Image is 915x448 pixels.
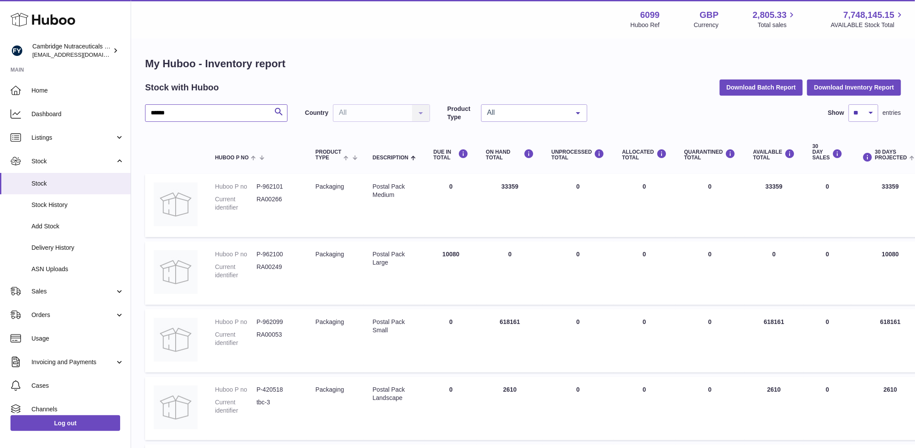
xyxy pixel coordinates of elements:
dt: Current identifier [215,195,256,212]
label: Show [828,109,844,117]
strong: GBP [700,9,718,21]
td: 0 [804,377,851,440]
dd: P-962101 [256,183,298,191]
td: 2610 [477,377,543,440]
a: 2,805.33 Total sales [753,9,797,29]
span: entries [883,109,901,117]
td: 0 [804,241,851,305]
span: Orders [31,311,115,319]
img: product image [154,318,198,362]
span: Stock [31,157,115,165]
td: 0 [613,309,676,372]
span: 2,805.33 [753,9,787,21]
td: 0 [745,241,804,305]
div: QUARANTINED Total [684,149,736,161]
dt: Huboo P no [215,386,256,394]
span: Product Type [315,149,341,161]
span: Home [31,86,124,95]
td: 0 [543,377,613,440]
dt: Current identifier [215,263,256,279]
div: Currency [694,21,719,29]
td: 0 [613,241,676,305]
img: product image [154,250,198,294]
td: 33359 [477,174,543,237]
span: AVAILABLE Stock Total [831,21,905,29]
span: Huboo P no [215,155,249,161]
h1: My Huboo - Inventory report [145,57,901,71]
div: ON HAND Total [486,149,534,161]
span: Channels [31,405,124,414]
dd: P-962100 [256,250,298,258]
div: Postal Pack Large [373,250,416,267]
td: 0 [543,241,613,305]
div: 30 DAY SALES [812,144,842,161]
dt: Huboo P no [215,250,256,258]
div: DUE IN TOTAL [433,149,468,161]
span: [EMAIL_ADDRESS][DOMAIN_NAME] [32,51,128,58]
dd: tbc-3 [256,398,298,415]
span: packaging [315,251,344,258]
span: Invoicing and Payments [31,358,115,366]
dt: Huboo P no [215,318,256,326]
dd: RA00266 [256,195,298,212]
dt: Current identifier [215,398,256,415]
td: 0 [425,377,477,440]
dt: Huboo P no [215,183,256,191]
label: Product Type [447,105,477,121]
span: Sales [31,287,115,296]
div: AVAILABLE Total [753,149,795,161]
span: 0 [708,251,712,258]
img: product image [154,183,198,226]
div: UNPROCESSED Total [551,149,605,161]
button: Download Batch Report [720,79,803,95]
span: Delivery History [31,244,124,252]
span: Dashboard [31,110,124,118]
div: Cambridge Nutraceuticals Ltd [32,42,111,59]
h2: Stock with Huboo [145,82,219,93]
img: huboo@camnutra.com [10,44,24,57]
span: 7,748,145.15 [843,9,894,21]
span: Cases [31,382,124,390]
td: 0 [613,174,676,237]
span: packaging [315,318,344,325]
span: 0 [708,386,712,393]
td: 0 [477,241,543,305]
strong: 6099 [640,9,660,21]
dd: P-962099 [256,318,298,326]
a: 7,748,145.15 AVAILABLE Stock Total [831,9,905,29]
label: Country [305,109,329,117]
td: 0 [543,174,613,237]
span: Stock [31,179,124,188]
td: 0 [613,377,676,440]
td: 618161 [745,309,804,372]
td: 618161 [477,309,543,372]
td: 0 [425,309,477,372]
span: packaging [315,183,344,190]
span: Stock History [31,201,124,209]
img: product image [154,386,198,429]
span: 0 [708,183,712,190]
dd: P-420518 [256,386,298,394]
dt: Current identifier [215,331,256,347]
td: 10080 [425,241,477,305]
span: All [485,108,569,117]
span: 0 [708,318,712,325]
td: 33359 [745,174,804,237]
td: 0 [425,174,477,237]
div: Postal Pack Medium [373,183,416,199]
span: Description [373,155,409,161]
div: ALLOCATED Total [622,149,667,161]
td: 2610 [745,377,804,440]
dd: RA00249 [256,263,298,279]
td: 0 [804,309,851,372]
span: 30 DAYS PROJECTED [875,149,907,161]
dd: RA00053 [256,331,298,347]
span: packaging [315,386,344,393]
span: Add Stock [31,222,124,231]
div: Postal Pack Small [373,318,416,334]
button: Download Inventory Report [807,79,901,95]
td: 0 [543,309,613,372]
span: ASN Uploads [31,265,124,273]
a: Log out [10,415,120,431]
span: Total sales [758,21,797,29]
